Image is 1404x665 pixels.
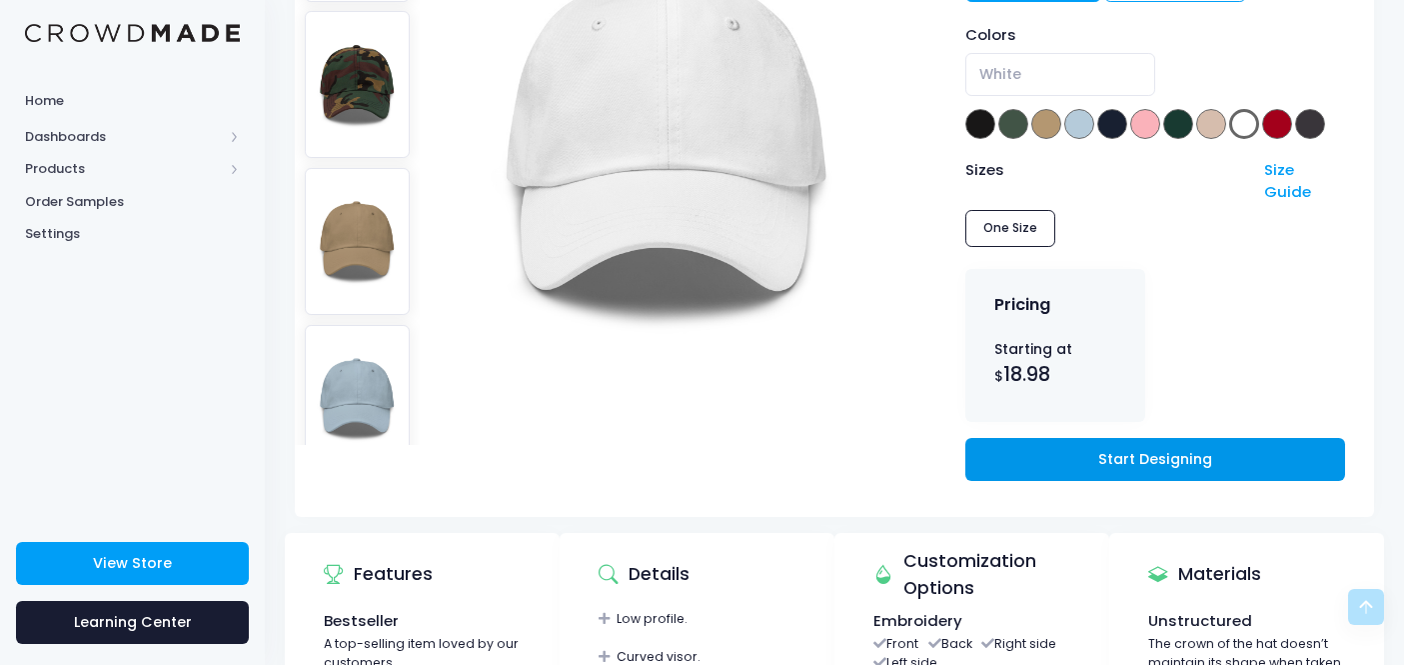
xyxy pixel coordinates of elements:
[994,295,1050,315] h4: Pricing
[599,546,690,603] div: Details
[74,612,192,632] span: Learning Center
[1003,361,1050,388] span: 18.98
[324,610,521,632] div: Bestseller
[324,546,433,603] div: Features
[873,610,1070,632] div: Embroidery
[25,224,240,244] span: Settings
[25,24,240,43] img: Logo
[25,91,240,111] span: Home
[955,159,1255,204] div: Sizes
[965,438,1345,481] a: Start Designing
[981,635,1056,652] li: Right side
[16,542,249,585] a: View Store
[928,635,972,652] li: Back
[873,635,918,652] li: Front
[1264,159,1311,202] a: Size Guide
[965,53,1155,96] span: White
[1148,610,1345,632] div: Unstructured
[93,553,172,573] span: View Store
[994,339,1116,389] div: Starting at $
[599,610,795,629] div: Low profile.
[25,127,223,147] span: Dashboards
[873,546,1063,603] div: Customization Options
[16,601,249,644] a: Learning Center
[1148,546,1261,603] div: Materials
[25,159,223,179] span: Products
[25,192,240,212] span: Order Samples
[979,64,1021,85] span: White
[965,24,1345,46] div: Colors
